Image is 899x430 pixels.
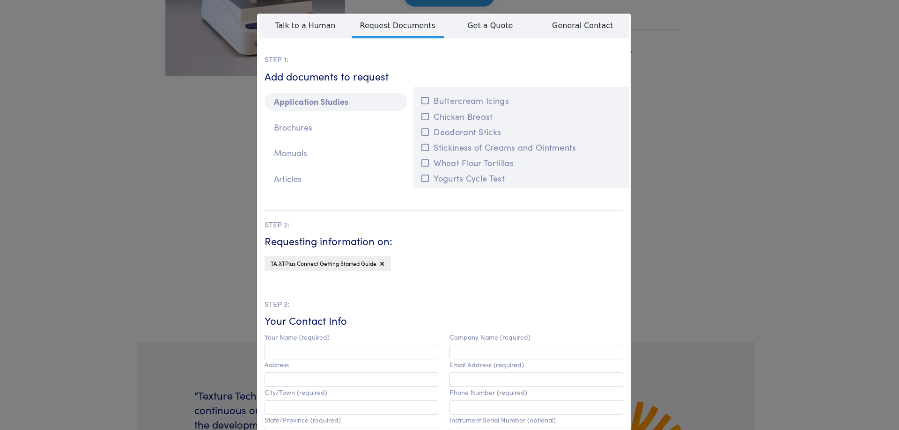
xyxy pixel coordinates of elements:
label: Phone Number (required) [449,388,527,396]
p: STEP 2: [265,219,623,231]
h6: Add documents to request [265,69,623,84]
h6: Requesting information on: [265,234,623,248]
button: Yogurts Cycle Test [419,170,623,186]
span: Talk to a Human [259,15,352,36]
button: Buttercream Icings [419,93,623,108]
label: City/Town (required) [265,388,327,396]
button: Toothpaste - T[PERSON_NAME]Control Gel [419,186,623,202]
button: Wheat Flour Tortillas [419,155,623,170]
button: Deodorant Sticks [419,124,623,139]
p: Brochures [265,118,407,137]
p: STEP 3: [265,298,623,310]
h6: Your Contact Info [265,313,623,328]
p: STEP 1: [265,53,623,66]
span: Get a Quote [444,15,537,36]
label: Company Name (required) [449,333,531,341]
p: Application Studies [265,93,407,111]
span: Request Documents [352,15,444,38]
span: TA.XTPlus Connect Getting Started Guide [271,259,376,267]
label: Instrument Serial Number (optional) [449,416,556,424]
label: Your Name (required) [265,333,330,341]
button: Stickiness of Creams and Ointments [419,139,623,155]
label: Email Address (required) [449,361,524,369]
label: State/Province (required) [265,416,341,424]
p: Articles [265,170,407,188]
label: Address [265,361,289,369]
p: Manuals [265,144,407,162]
span: General Contact [537,15,629,36]
button: Chicken Breast [419,109,623,124]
